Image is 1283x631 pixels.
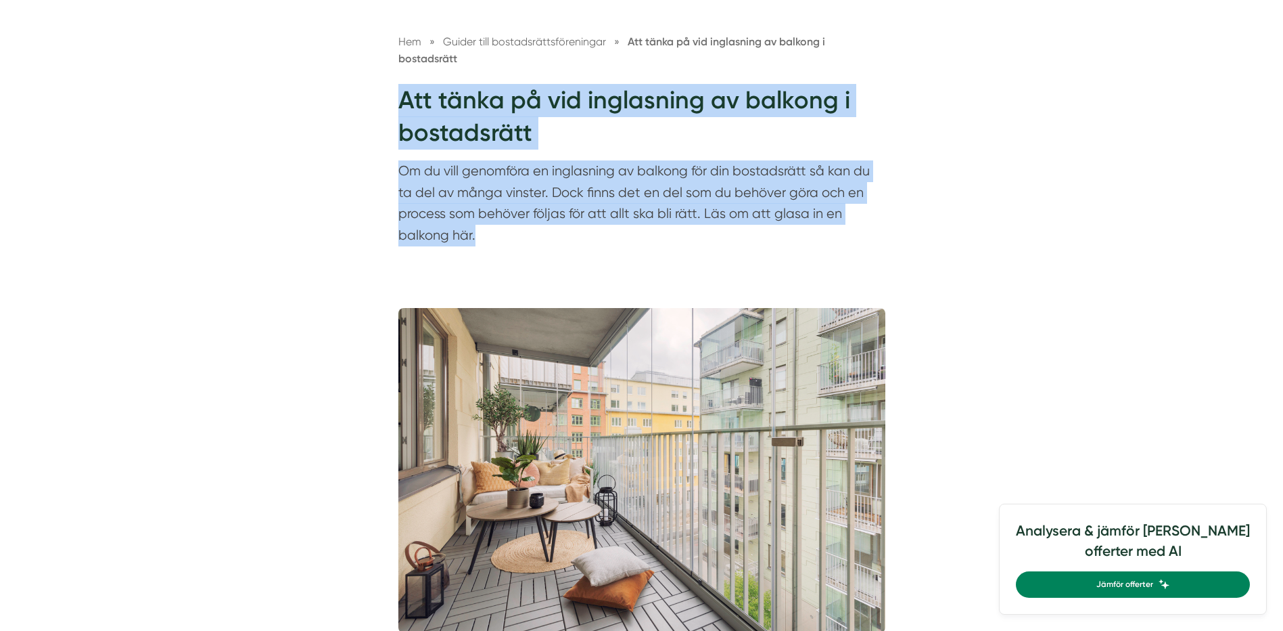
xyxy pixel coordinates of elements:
p: Om du vill genomföra en inglasning av balkong för din bostadsrätt så kan du ta del av många vinst... [398,160,885,253]
span: Jämför offerter [1096,578,1153,591]
span: Guider till bostadsrättsföreningar [443,35,606,48]
a: Guider till bostadsrättsföreningar [443,35,609,48]
h1: Att tänka på vid inglasning av balkong i bostadsrätt [398,84,885,160]
a: Jämför offerter [1016,571,1250,598]
nav: Breadcrumb [398,33,885,68]
span: » [614,33,620,50]
a: Hem [398,35,421,48]
h4: Analysera & jämför [PERSON_NAME] offerter med AI [1016,521,1250,571]
span: » [429,33,435,50]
